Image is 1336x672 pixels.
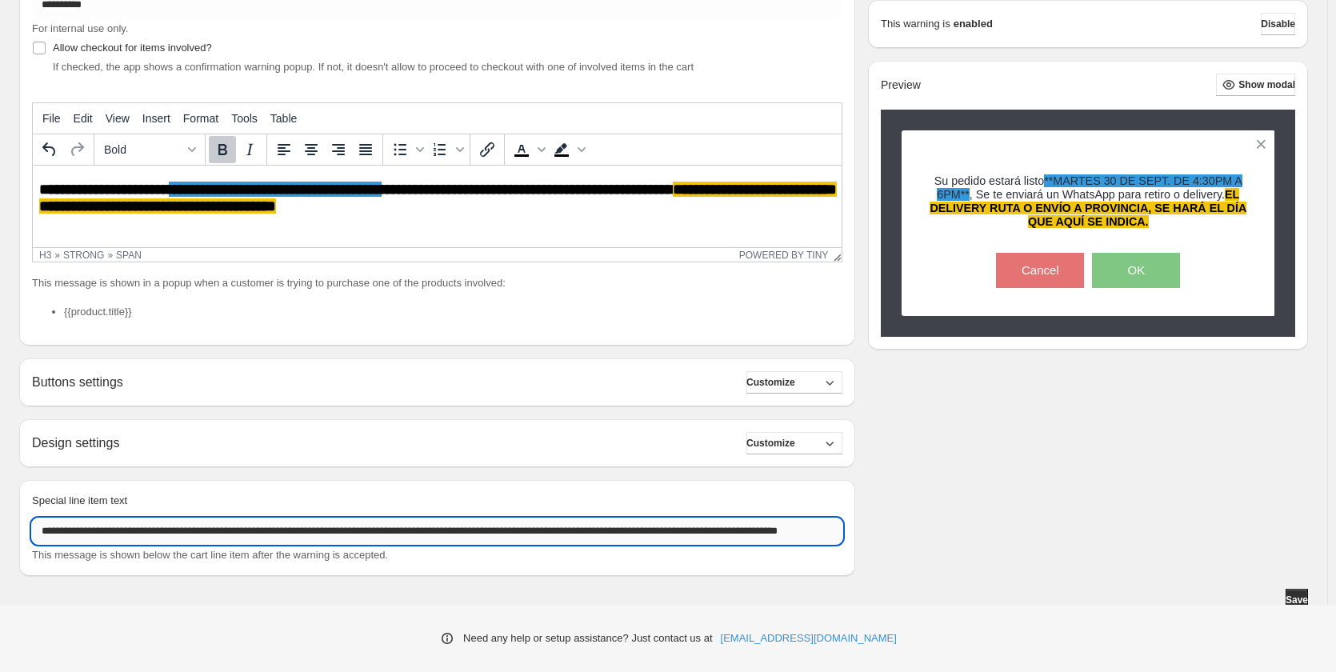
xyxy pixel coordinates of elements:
h2: Buttons settings [32,374,123,390]
div: » [107,250,113,261]
span: Tools [231,112,258,125]
span: Save [1286,594,1308,606]
p: This message is shown in a popup when a customer is trying to purchase one of the products involved: [32,275,842,291]
button: Disable [1261,13,1295,35]
p: This warning is [881,16,950,32]
span: Customize [746,376,795,389]
button: Italic [236,136,263,163]
button: Cancel [996,253,1084,288]
div: span [116,250,142,261]
button: Show modal [1216,74,1295,96]
span: This message is shown below the cart line item after the warning is accepted. [32,549,388,561]
button: Align center [298,136,325,163]
div: Text color [508,136,548,163]
div: » [54,250,60,261]
span: Customize [746,437,795,450]
button: Formats [98,136,202,163]
span: Format [183,112,218,125]
div: h3 [39,250,51,261]
a: Powered by Tiny [739,250,829,261]
div: Numbered list [426,136,466,163]
div: Background color [548,136,588,163]
span: Disable [1261,18,1295,30]
div: Bullet list [386,136,426,163]
span: Bold [104,143,182,156]
span: File [42,112,61,125]
div: strong [63,250,104,261]
li: {{product.title}} [64,304,842,320]
button: Redo [63,136,90,163]
span: Table [270,112,297,125]
span: Special line item text [32,494,127,506]
button: Customize [746,432,842,454]
button: Align right [325,136,352,163]
button: Justify [352,136,379,163]
h2: Preview [881,78,921,92]
span: If checked, the app shows a confirmation warning popup. If not, it doesn't allow to proceed to ch... [53,61,694,73]
span: Insert [142,112,170,125]
span: View [106,112,130,125]
strong: enabled [954,16,993,32]
h3: Su pedido estará listo , Se te enviará un WhatsApp para retiro o delivery. [930,174,1247,230]
a: [EMAIL_ADDRESS][DOMAIN_NAME] [721,630,897,646]
div: Resize [828,248,842,262]
button: Insert/edit link [474,136,501,163]
span: Edit [74,112,93,125]
button: OK [1092,253,1180,288]
h2: Design settings [32,435,119,450]
span: Show modal [1238,78,1295,91]
button: Bold [209,136,236,163]
span: For internal use only. [32,22,128,34]
button: Customize [746,371,842,394]
button: Align left [270,136,298,163]
iframe: Rich Text Area [33,166,842,247]
span: **MARTES 30 DE SEPT. DE 4:30PM A 6PM** [937,174,1242,201]
button: Save [1286,589,1308,611]
span: EL DELIVERY RUTA O ENVÍO A PROVINCIA, SE HARÁ EL DÍA QUE AQUÍ SE INDICA. [930,188,1246,228]
span: Allow checkout for items involved? [53,42,212,54]
button: Undo [36,136,63,163]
